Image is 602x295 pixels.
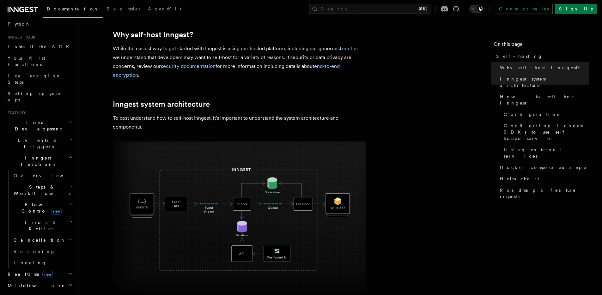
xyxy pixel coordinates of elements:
span: Inngest tour [5,35,35,40]
a: Documentation [43,2,103,18]
span: Features [5,111,26,116]
a: Self-hosting [494,51,589,62]
a: free tier [340,45,358,51]
span: Versioning [14,249,55,254]
button: Realtimenew [5,268,74,280]
span: Your first Functions [8,56,45,67]
a: Setting up your app [5,88,74,105]
a: Logging [11,257,74,268]
span: Setting up your app [8,91,62,102]
img: Inngest system architecture diagram [113,141,366,293]
span: Overview [14,173,79,178]
p: To best understand how to self-host Inngest, it's important to understand the system architecture... [113,114,366,131]
a: AgentKit [144,2,185,17]
span: AgentKit [148,6,181,11]
button: Cancellation [11,234,74,246]
a: Helm chart [497,173,589,184]
button: Events & Triggers [5,135,74,152]
span: Using external services [504,147,589,159]
span: How to self-host Inngest [500,93,589,106]
button: Local Development [5,117,74,135]
a: Using external services [501,144,589,162]
span: Leveraging Steps [8,73,61,85]
a: Versioning [11,246,74,257]
a: Inngest system architecture [497,73,589,91]
span: Logging [14,260,46,265]
span: Configuration [504,111,561,117]
p: While the easiest way to get started with Inngest is using our hosted platform, including our gen... [113,44,366,80]
a: Install the SDK [5,41,74,52]
span: Install the SDK [8,44,73,49]
span: Docker compose example [500,164,587,171]
a: Overview [11,170,74,181]
a: Roadmap & feature requests [497,184,589,202]
button: Errors & Retries [11,217,74,234]
kbd: ⌘K [418,6,427,12]
span: new [51,208,62,215]
span: Roadmap & feature requests [500,187,589,200]
h4: On this page [494,40,589,51]
div: Inngest Functions [5,170,74,268]
button: Toggle dark mode [469,5,484,13]
span: Documentation [47,6,99,11]
span: Errors & Retries [11,219,69,232]
span: Examples [106,6,140,11]
a: security documentation [161,63,216,69]
a: Configuring Inngest SDKs to use self-hosted server [501,120,589,144]
a: Python [5,18,74,30]
a: Docker compose example [497,162,589,173]
span: Why self-host Inngest? [500,64,584,71]
a: Sign Up [555,4,597,14]
span: Cancellation [11,237,66,243]
span: Flow Control [11,202,70,214]
a: Inngest system architecture [113,100,210,109]
a: Examples [103,2,144,17]
span: Python [8,21,31,27]
button: Inngest Functions [5,152,74,170]
span: Steps & Workflows [11,184,70,196]
span: new [42,271,53,278]
span: Self-hosting [496,53,543,59]
button: Flow Controlnew [11,199,74,217]
button: Middleware [5,280,74,291]
a: Leveraging Steps [5,70,74,88]
a: Why self-host Inngest? [497,62,589,73]
button: Search...⌘K [309,4,430,14]
span: Configuring Inngest SDKs to use self-hosted server [504,123,589,141]
span: Helm chart [500,176,539,182]
a: Why self-host Inngest? [113,30,193,39]
a: Contact sales [495,4,553,14]
span: Realtime [5,271,53,277]
a: How to self-host Inngest [497,91,589,109]
span: Local Development [5,119,69,132]
span: Inngest Functions [5,155,68,167]
button: Steps & Workflows [11,181,74,199]
span: Events & Triggers [5,137,69,150]
a: Configuration [501,109,589,120]
span: Middleware [5,282,65,289]
span: Inngest system architecture [500,76,589,88]
a: Your first Functions [5,52,74,70]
